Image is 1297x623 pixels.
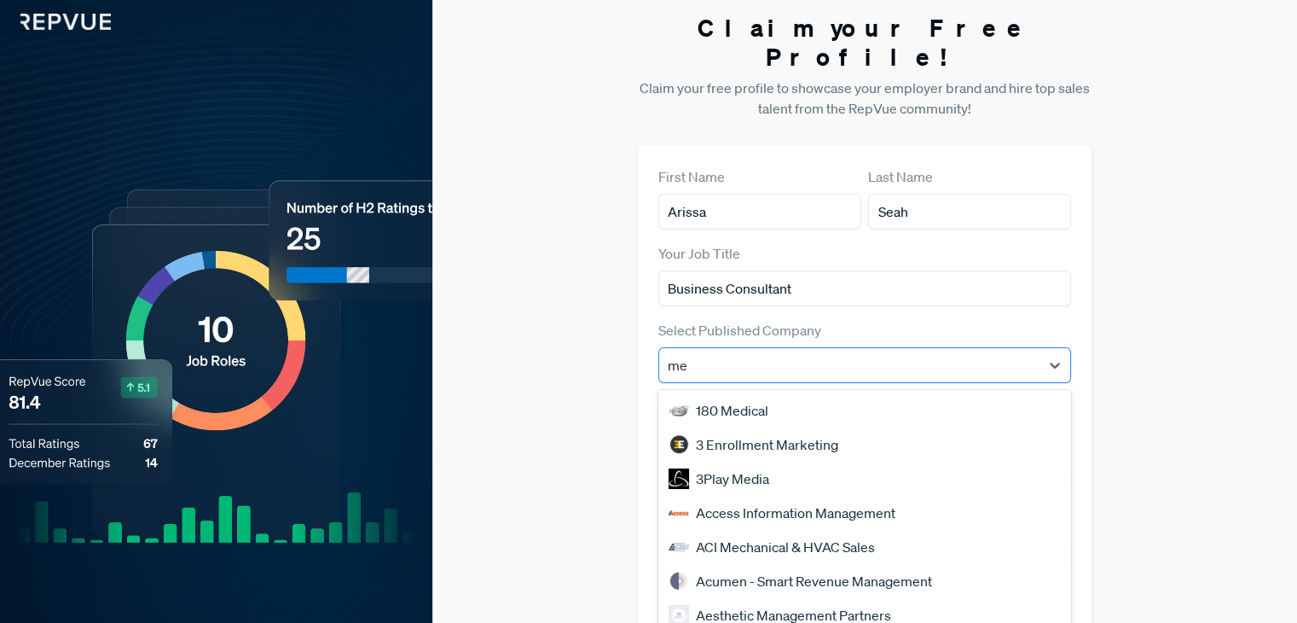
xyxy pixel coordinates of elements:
[658,564,1071,598] div: Acumen - Smart Revenue Management
[669,400,689,421] img: 180 Medical
[669,469,689,489] img: 3Play Media
[638,78,1091,119] p: Claim your free profile to showcase your employer brand and hire top sales talent from the RepVue...
[658,462,1071,496] div: 3Play Media
[669,434,689,455] img: 3 Enrollment Marketing
[658,194,861,230] input: First Name
[658,166,725,187] label: First Name
[669,571,689,591] img: Acumen - Smart Revenue Management
[658,530,1071,564] div: ACI Mechanical & HVAC Sales
[868,166,933,187] label: Last Name
[658,428,1071,462] div: 3 Enrollment Marketing
[658,320,821,341] label: Select Published Company
[868,194,1071,230] input: Last Name
[658,271,1071,306] input: Title
[658,243,740,264] label: Your Job Title
[669,503,689,523] img: Access Information Management
[658,393,1071,428] div: 180 Medical
[638,14,1091,71] h3: Claim your Free Profile!
[669,537,689,557] img: ACI Mechanical & HVAC Sales
[658,496,1071,530] div: Access Information Management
